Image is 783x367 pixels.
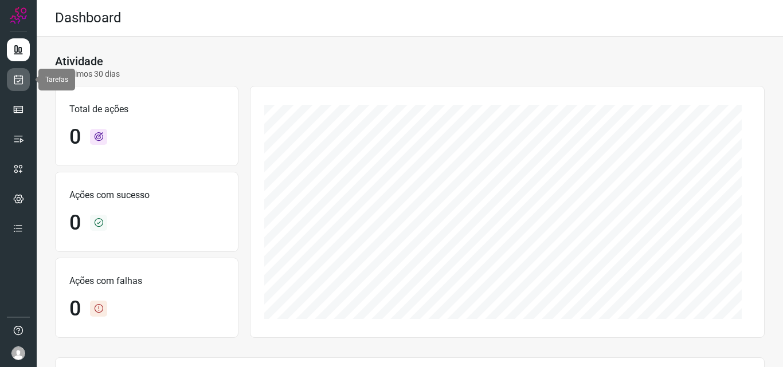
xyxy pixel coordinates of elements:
[11,346,25,360] img: avatar-user-boy.jpg
[55,10,122,26] h2: Dashboard
[69,211,81,235] h1: 0
[69,297,81,321] h1: 0
[55,68,120,80] p: Últimos 30 dias
[45,76,68,84] span: Tarefas
[55,54,103,68] h3: Atividade
[69,125,81,149] h1: 0
[69,188,224,202] p: Ações com sucesso
[69,102,224,116] p: Total de ações
[69,274,224,288] p: Ações com falhas
[10,7,27,24] img: Logo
